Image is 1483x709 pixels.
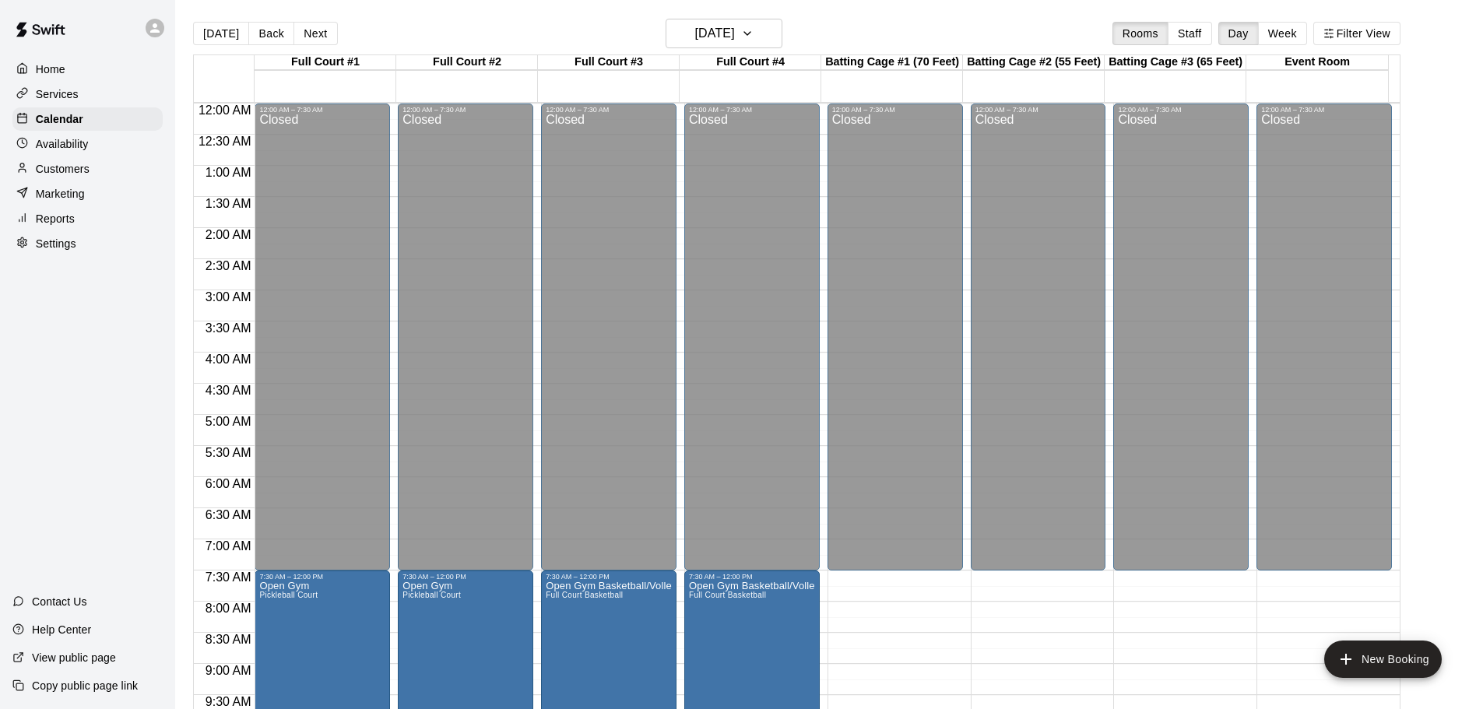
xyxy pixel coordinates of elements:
div: 12:00 AM – 7:30 AM: Closed [255,104,390,570]
span: 7:30 AM [202,570,255,584]
p: Marketing [36,186,85,202]
a: Settings [12,232,163,255]
div: 7:30 AM – 12:00 PM [259,573,385,581]
span: 5:00 AM [202,415,255,428]
span: Pickleball Court [402,591,461,599]
span: 9:00 AM [202,664,255,677]
div: 12:00 AM – 7:30 AM [402,106,529,114]
div: Closed [975,114,1102,576]
a: Availability [12,132,163,156]
div: Batting Cage #1 (70 Feet) [821,55,963,70]
span: Full Court Basketball [689,591,766,599]
div: 12:00 AM – 7:30 AM: Closed [828,104,963,570]
div: 12:00 AM – 7:30 AM: Closed [1113,104,1249,570]
div: Event Room [1246,55,1388,70]
div: 12:00 AM – 7:30 AM [1261,106,1387,114]
p: Reports [36,211,75,226]
div: Closed [1261,114,1387,576]
span: 2:00 AM [202,228,255,241]
button: Filter View [1313,22,1400,45]
span: 9:30 AM [202,695,255,708]
div: Closed [832,114,958,576]
span: 1:00 AM [202,166,255,179]
p: Help Center [32,622,91,637]
button: Day [1218,22,1259,45]
div: Closed [259,114,385,576]
div: 7:30 AM – 12:00 PM [402,573,529,581]
p: Home [36,61,65,77]
button: Rooms [1112,22,1168,45]
div: Batting Cage #2 (55 Feet) [963,55,1105,70]
div: Batting Cage #3 (65 Feet) [1105,55,1246,70]
div: 12:00 AM – 7:30 AM: Closed [398,104,533,570]
div: Closed [689,114,815,576]
div: Full Court #1 [255,55,396,70]
p: Contact Us [32,594,87,609]
button: [DATE] [666,19,782,48]
p: View public page [32,650,116,665]
span: 3:30 AM [202,321,255,335]
a: Customers [12,157,163,181]
div: 12:00 AM – 7:30 AM: Closed [541,104,676,570]
a: Services [12,82,163,106]
div: 12:00 AM – 7:30 AM [1118,106,1244,114]
p: Copy public page link [32,678,138,693]
div: Closed [402,114,529,576]
span: 6:30 AM [202,508,255,521]
p: Customers [36,161,90,177]
button: Next [293,22,337,45]
p: Services [36,86,79,102]
span: 4:00 AM [202,353,255,366]
div: 12:00 AM – 7:30 AM [975,106,1102,114]
div: Closed [546,114,672,576]
div: 12:00 AM – 7:30 AM: Closed [971,104,1106,570]
button: [DATE] [193,22,249,45]
div: 12:00 AM – 7:30 AM: Closed [684,104,820,570]
span: 2:30 AM [202,259,255,272]
h6: [DATE] [695,23,735,44]
span: 6:00 AM [202,477,255,490]
div: 12:00 AM – 7:30 AM [689,106,815,114]
span: 12:30 AM [195,135,255,148]
a: Calendar [12,107,163,131]
a: Marketing [12,182,163,205]
div: Full Court #4 [680,55,821,70]
a: Home [12,58,163,81]
a: Reports [12,207,163,230]
div: 12:00 AM – 7:30 AM [546,106,672,114]
div: 7:30 AM – 12:00 PM [546,573,672,581]
p: Settings [36,236,76,251]
button: Staff [1168,22,1212,45]
div: 12:00 AM – 7:30 AM: Closed [1256,104,1392,570]
span: 8:00 AM [202,602,255,615]
div: Closed [1118,114,1244,576]
button: Back [248,22,294,45]
span: Full Court Basketball [546,591,623,599]
div: 12:00 AM – 7:30 AM [832,106,958,114]
div: 12:00 AM – 7:30 AM [259,106,385,114]
span: 12:00 AM [195,104,255,117]
p: Calendar [36,111,83,127]
span: 5:30 AM [202,446,255,459]
span: Pickleball Court [259,591,318,599]
span: 8:30 AM [202,633,255,646]
div: 7:30 AM – 12:00 PM [689,573,815,581]
button: Week [1258,22,1307,45]
span: 3:00 AM [202,290,255,304]
span: 7:00 AM [202,539,255,553]
div: Full Court #2 [396,55,538,70]
span: 4:30 AM [202,384,255,397]
span: 1:30 AM [202,197,255,210]
div: Full Court #3 [538,55,680,70]
p: Availability [36,136,89,152]
button: add [1324,641,1442,678]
